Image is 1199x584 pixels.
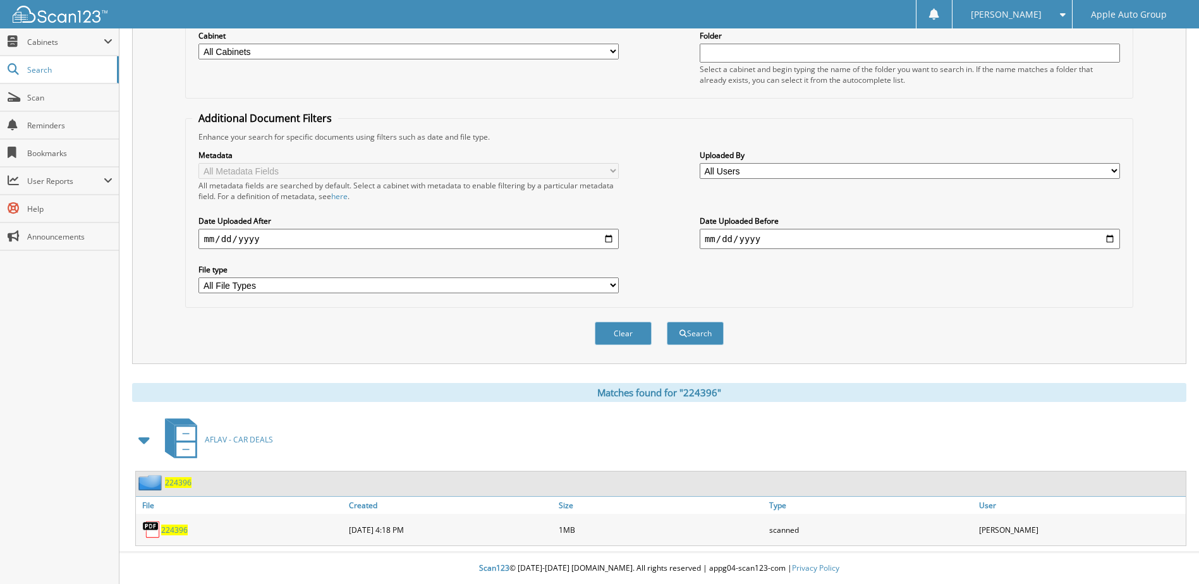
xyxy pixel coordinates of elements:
div: 1MB [556,517,765,542]
span: AFLAV - CAR DEALS [205,434,273,445]
a: here [331,191,348,202]
div: Enhance your search for specific documents using filters such as date and file type. [192,131,1126,142]
input: end [700,229,1120,249]
img: PDF.png [142,520,161,539]
a: Size [556,497,765,514]
a: 224396 [161,525,188,535]
legend: Additional Document Filters [192,111,338,125]
span: Bookmarks [27,148,113,159]
span: Cabinets [27,37,104,47]
span: Search [27,64,111,75]
a: Privacy Policy [792,563,839,573]
label: Metadata [198,150,619,161]
div: scanned [766,517,976,542]
div: All metadata fields are searched by default. Select a cabinet with metadata to enable filtering b... [198,180,619,202]
div: [PERSON_NAME] [976,517,1186,542]
label: Cabinet [198,30,619,41]
button: Clear [595,322,652,345]
div: [DATE] 4:18 PM [346,517,556,542]
span: [PERSON_NAME] [971,11,1042,18]
img: folder2.png [138,475,165,490]
span: Help [27,204,113,214]
label: Uploaded By [700,150,1120,161]
div: Matches found for "224396" [132,383,1186,402]
iframe: Chat Widget [1136,523,1199,584]
a: User [976,497,1186,514]
label: Date Uploaded After [198,216,619,226]
label: Folder [700,30,1120,41]
span: Apple Auto Group [1091,11,1167,18]
span: User Reports [27,176,104,186]
a: Type [766,497,976,514]
span: Scan123 [479,563,509,573]
span: Announcements [27,231,113,242]
a: AFLAV - CAR DEALS [157,415,273,465]
div: Select a cabinet and begin typing the name of the folder you want to search in. If the name match... [700,64,1120,85]
span: Scan [27,92,113,103]
span: Reminders [27,120,113,131]
div: © [DATE]-[DATE] [DOMAIN_NAME]. All rights reserved | appg04-scan123-com | [119,553,1199,584]
button: Search [667,322,724,345]
label: File type [198,264,619,275]
a: File [136,497,346,514]
label: Date Uploaded Before [700,216,1120,226]
input: start [198,229,619,249]
a: Created [346,497,556,514]
a: 224396 [165,477,192,488]
img: scan123-logo-white.svg [13,6,107,23]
